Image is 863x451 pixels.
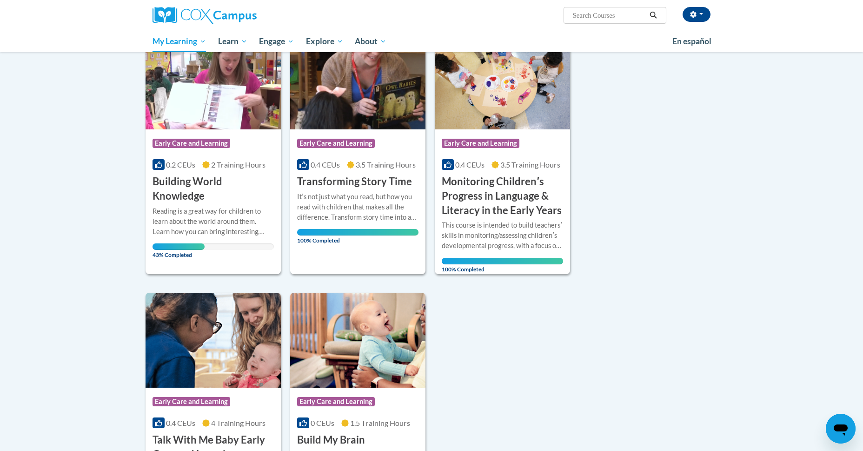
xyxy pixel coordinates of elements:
[311,160,340,169] span: 0.4 CEUs
[211,418,266,427] span: 4 Training Hours
[349,31,393,52] a: About
[153,243,205,250] div: Your progress
[146,293,281,388] img: Course Logo
[153,175,274,203] h3: Building World Knowledge
[218,36,247,47] span: Learn
[297,229,418,244] span: 100% Completed
[646,10,660,21] button: Search
[146,34,281,129] img: Course Logo
[153,397,230,406] span: Early Care and Learning
[442,139,519,148] span: Early Care and Learning
[442,220,563,251] div: This course is intended to build teachersʹ skills in monitoring/assessing childrenʹs developmenta...
[297,139,375,148] span: Early Care and Learning
[146,34,281,274] a: Course LogoEarly Care and Learning0.2 CEUs2 Training Hours Building World KnowledgeReading is a g...
[435,34,570,274] a: Course LogoEarly Care and Learning0.4 CEUs3.5 Training Hours Monitoring Childrenʹs Progress in La...
[153,36,206,47] span: My Learning
[153,139,230,148] span: Early Care and Learning
[211,160,266,169] span: 2 Training Hours
[212,31,253,52] a: Learn
[290,34,425,129] img: Course Logo
[826,414,856,444] iframe: Button to launch messaging window
[166,160,195,169] span: 0.2 CEUs
[153,206,274,237] div: Reading is a great way for children to learn about the world around them. Learn how you can bring...
[435,34,570,129] img: Course Logo
[297,229,418,236] div: Your progress
[253,31,300,52] a: Engage
[442,258,563,273] span: 100% Completed
[297,433,365,447] h3: Build My Brain
[350,418,410,427] span: 1.5 Training Hours
[311,418,334,427] span: 0 CEUs
[442,175,563,217] h3: Monitoring Childrenʹs Progress in Language & Literacy in the Early Years
[153,7,329,24] a: Cox Campus
[672,36,711,46] span: En español
[153,7,257,24] img: Cox Campus
[139,31,724,52] div: Main menu
[290,34,425,274] a: Course LogoEarly Care and Learning0.4 CEUs3.5 Training Hours Transforming Story TimeItʹs not just...
[500,160,560,169] span: 3.5 Training Hours
[297,397,375,406] span: Early Care and Learning
[666,32,717,51] a: En español
[153,243,205,258] span: 43% Completed
[297,192,418,222] div: Itʹs not just what you read, but how you read with children that makes all the difference. Transf...
[683,7,710,22] button: Account Settings
[355,36,386,47] span: About
[356,160,416,169] span: 3.5 Training Hours
[146,31,212,52] a: My Learning
[306,36,343,47] span: Explore
[297,175,412,189] h3: Transforming Story Time
[259,36,294,47] span: Engage
[572,10,646,21] input: Search Courses
[442,258,563,264] div: Your progress
[290,293,425,388] img: Course Logo
[300,31,349,52] a: Explore
[455,160,485,169] span: 0.4 CEUs
[166,418,195,427] span: 0.4 CEUs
